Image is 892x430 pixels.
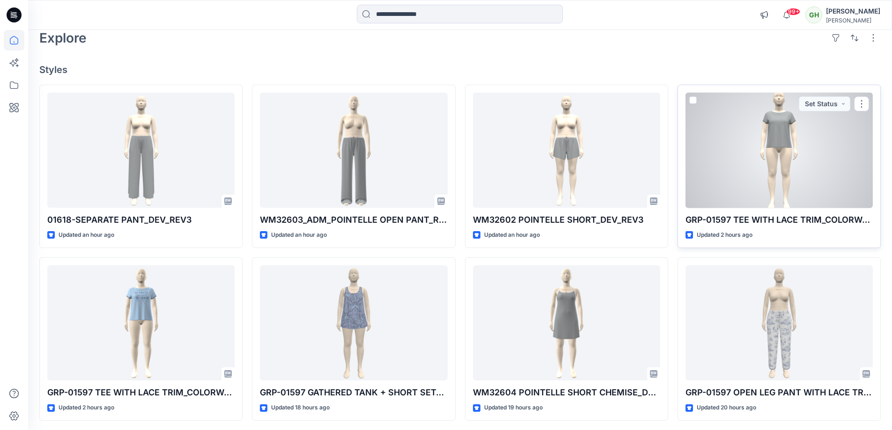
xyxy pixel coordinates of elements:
[473,213,660,226] p: WM32602 POINTELLE SHORT_DEV_REV3
[805,7,822,23] div: GH
[59,230,114,240] p: Updated an hour ago
[697,230,752,240] p: Updated 2 hours ago
[39,64,881,75] h4: Styles
[473,265,660,381] a: WM32604 POINTELLE SHORT CHEMISE_DEV_REV2
[473,386,660,399] p: WM32604 POINTELLE SHORT CHEMISE_DEV_REV2
[786,8,800,15] span: 99+
[271,403,330,413] p: Updated 18 hours ago
[260,265,447,381] a: GRP-01597 GATHERED TANK + SHORT SET_ COLORWAY REV3
[686,213,873,226] p: GRP-01597 TEE WITH LACE TRIM_COLORWAY_REV3
[59,403,114,413] p: Updated 2 hours ago
[260,213,447,226] p: WM32603_ADM_POINTELLE OPEN PANT_REV3
[484,403,543,413] p: Updated 19 hours ago
[260,386,447,399] p: GRP-01597 GATHERED TANK + SHORT SET_ COLORWAY REV3
[47,93,235,208] a: 01618-SEPARATE PANT_DEV_REV3
[47,386,235,399] p: GRP-01597 TEE WITH LACE TRIM_COLORWAY
[826,6,880,17] div: [PERSON_NAME]
[47,265,235,381] a: GRP-01597 TEE WITH LACE TRIM_COLORWAY
[484,230,540,240] p: Updated an hour ago
[826,17,880,24] div: [PERSON_NAME]
[39,30,87,45] h2: Explore
[473,93,660,208] a: WM32602 POINTELLE SHORT_DEV_REV3
[686,386,873,399] p: GRP-01597 OPEN LEG PANT WITH LACE TRIM COLORWAY REV3
[47,213,235,226] p: 01618-SEPARATE PANT_DEV_REV3
[260,93,447,208] a: WM32603_ADM_POINTELLE OPEN PANT_REV3
[686,93,873,208] a: GRP-01597 TEE WITH LACE TRIM_COLORWAY_REV3
[697,403,756,413] p: Updated 20 hours ago
[686,265,873,381] a: GRP-01597 OPEN LEG PANT WITH LACE TRIM COLORWAY REV3
[271,230,327,240] p: Updated an hour ago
